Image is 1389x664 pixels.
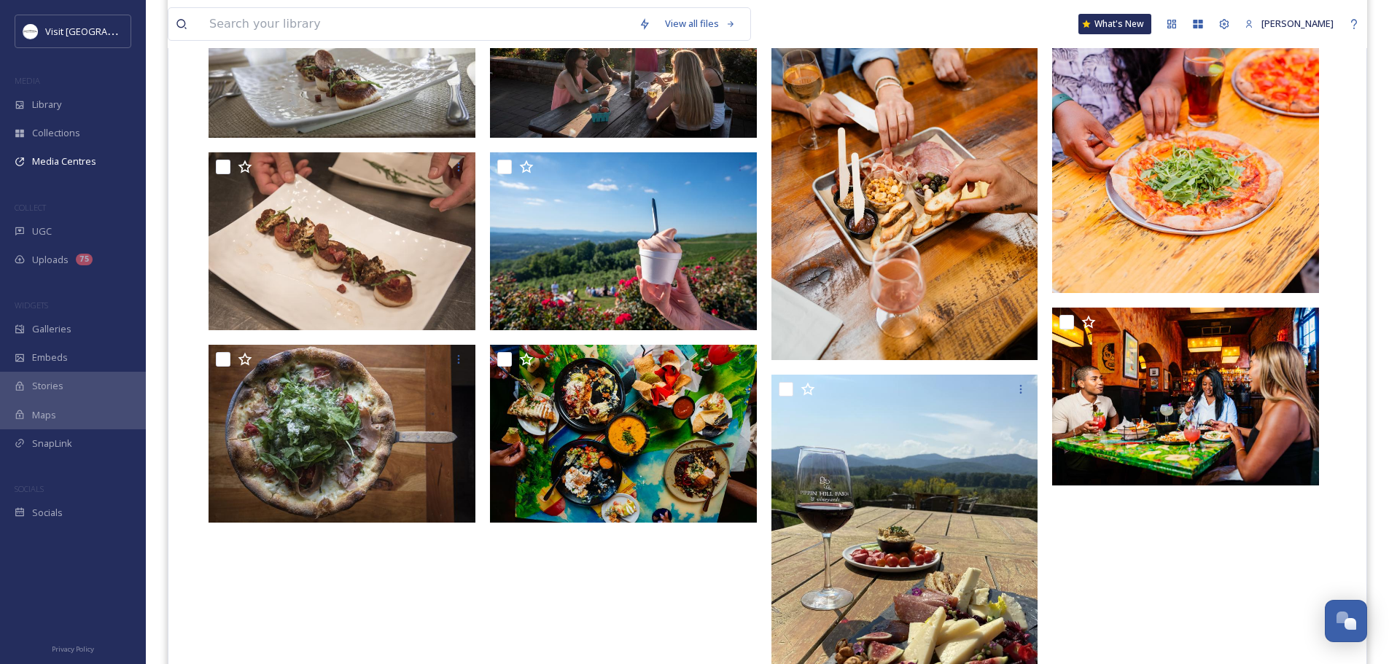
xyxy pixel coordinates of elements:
span: Uploads [32,253,69,267]
span: MEDIA [15,75,40,86]
img: Circle%20Logo.png [23,24,38,39]
span: Maps [32,408,56,422]
div: 75 [76,254,93,265]
img: Carter_Mtn_SSuchak_012.jpg [490,152,757,330]
span: WIDGETS [15,300,48,310]
span: Stories [32,379,63,393]
span: Visit [GEOGRAPHIC_DATA] [45,24,158,38]
span: [PERSON_NAME] [1261,17,1334,30]
span: Collections [32,126,80,140]
a: What's New [1078,14,1151,34]
span: Embeds [32,351,68,364]
input: Search your library [202,8,631,40]
span: Library [32,98,61,112]
img: DrHos_SS_14 (2).jpg [209,345,475,523]
button: Open Chat [1325,600,1367,642]
a: View all files [658,9,743,38]
span: Socials [32,506,63,520]
span: Privacy Policy [52,644,94,654]
img: Clifton_Inn_SS_32.jpg [209,152,475,330]
img: DSC06873-Enhanced-NR (1).jpg [490,345,757,523]
span: SOCIALS [15,483,44,494]
span: UGC [32,224,52,238]
span: COLLECT [15,202,46,213]
span: Galleries [32,322,71,336]
a: [PERSON_NAME] [1237,9,1341,38]
a: Privacy Policy [52,639,94,657]
span: Media Centres [32,155,96,168]
span: SnapLink [32,437,72,450]
img: Bebedero.jpg [1052,308,1319,485]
